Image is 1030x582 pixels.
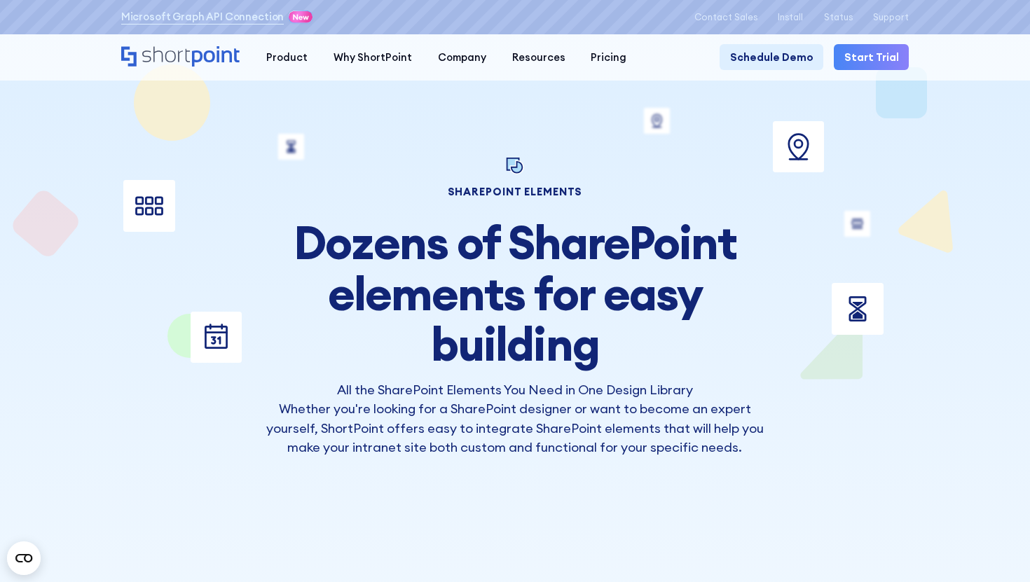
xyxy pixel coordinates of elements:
[778,420,1030,582] iframe: Chat Widget
[321,44,425,70] a: Why ShortPoint
[121,46,241,69] a: Home
[7,541,41,575] button: Open CMP widget
[834,44,909,70] a: Start Trial
[425,44,499,70] a: Company
[260,187,770,196] h1: SHAREPOINT ELEMENTS
[254,44,321,70] a: Product
[260,399,770,457] p: Whether you're looking for a SharePoint designer or want to become an expert yourself, ShortPoint...
[824,12,853,22] a: Status
[578,44,640,70] a: Pricing
[121,9,284,25] a: Microsoft Graph API Connection
[778,12,803,22] a: Install
[591,50,626,65] div: Pricing
[260,380,770,400] h3: All the SharePoint Elements You Need in One Design Library
[499,44,578,70] a: Resources
[334,50,412,65] div: Why ShortPoint
[266,50,308,65] div: Product
[512,50,565,65] div: Resources
[438,50,486,65] div: Company
[720,44,823,70] a: Schedule Demo
[260,217,770,370] h2: Dozens of SharePoint elements for easy building
[873,12,909,22] a: Support
[694,12,757,22] a: Contact Sales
